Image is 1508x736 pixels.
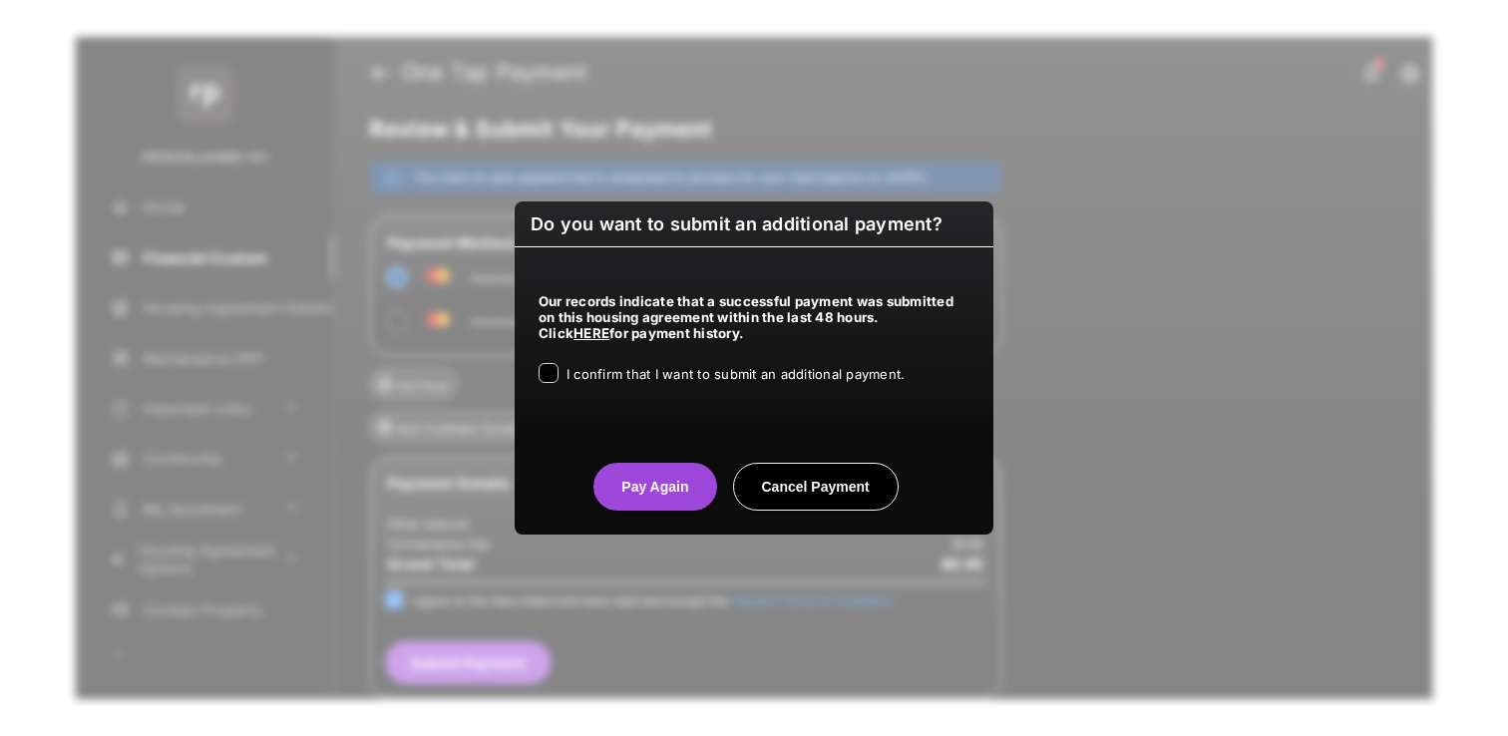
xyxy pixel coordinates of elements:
button: Pay Again [593,463,716,511]
a: HERE [573,325,609,341]
h5: Our records indicate that a successful payment was submitted on this housing agreement within the... [539,293,969,341]
span: I confirm that I want to submit an additional payment. [566,366,905,382]
button: Cancel Payment [733,463,899,511]
h6: Do you want to submit an additional payment? [515,201,993,247]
